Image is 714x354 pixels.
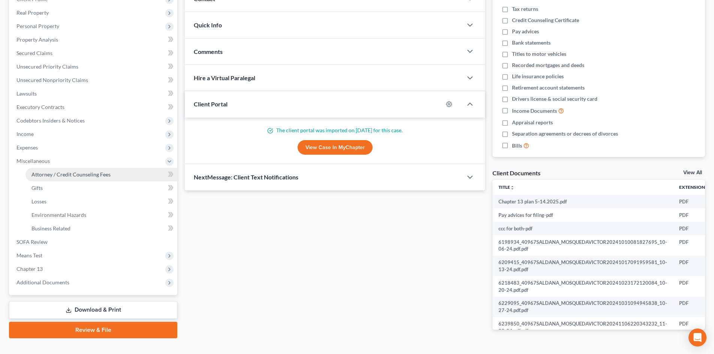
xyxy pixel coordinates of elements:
td: 6209415_40967SALDANA_MOSQUEDAVICTOR20241017091959581_10-13-24.pdf.pdf [492,256,673,276]
a: Unsecured Nonpriority Claims [10,73,177,87]
span: Executory Contracts [16,104,64,110]
span: Life insurance policies [512,73,564,80]
span: Gifts [31,185,43,191]
span: Secured Claims [16,50,52,56]
span: Comments [194,48,223,55]
span: Hire a Virtual Paralegal [194,74,255,81]
td: 6239850_40967SALDANA_MOSQUEDAVICTOR20241106220343232_11-03-24.pdf.pdf [492,317,673,338]
td: Pay advices for filing-pdf [492,208,673,222]
span: Income [16,131,34,137]
span: Tax returns [512,5,538,13]
span: Unsecured Priority Claims [16,63,78,70]
a: SOFA Review [10,235,177,249]
a: Property Analysis [10,33,177,46]
span: Quick Info [194,21,222,28]
span: Codebtors Insiders & Notices [16,117,85,124]
span: Recorded mortgages and deeds [512,61,584,69]
a: Extensionunfold_more [679,184,710,190]
span: Income Documents [512,107,557,115]
a: Business Related [25,222,177,235]
span: Appraisal reports [512,119,553,126]
a: Secured Claims [10,46,177,60]
span: Drivers license & social security card [512,95,597,103]
span: Titles to motor vehicles [512,50,566,58]
a: Review & File [9,322,177,338]
span: Expenses [16,144,38,151]
span: Additional Documents [16,279,69,285]
span: Losses [31,198,46,205]
span: Miscellaneous [16,158,50,164]
a: Executory Contracts [10,100,177,114]
span: Bank statements [512,39,551,46]
span: Client Portal [194,100,228,108]
span: Unsecured Nonpriority Claims [16,77,88,83]
span: Chapter 13 [16,266,43,272]
span: Lawsuits [16,90,37,97]
a: View All [683,170,702,175]
a: Environmental Hazards [25,208,177,222]
td: Chapter 13 plan 5-14.2025.pdf [492,195,673,208]
a: Losses [25,195,177,208]
td: ccc for both-pdf [492,222,673,235]
td: 6198934_40967SALDANA_MOSQUEDAVICTOR20241010081827695_10-06-24.pdf.pdf [492,235,673,256]
span: Means Test [16,252,42,258]
span: Business Related [31,225,70,232]
div: Open Intercom Messenger [689,329,707,347]
i: unfold_more [510,185,515,190]
span: Credit Counseling Certificate [512,16,579,24]
a: Titleunfold_more [498,184,515,190]
span: Bills [512,142,522,149]
td: 6218483_40967SALDANA_MOSQUEDAVICTOR20241023172120084_10-20-24.pdf.pdf [492,276,673,297]
span: Retirement account statements [512,84,585,91]
div: Client Documents [492,169,540,177]
a: Download & Print [9,301,177,319]
span: Separation agreements or decrees of divorces [512,130,618,137]
span: SOFA Review [16,239,48,245]
a: Lawsuits [10,87,177,100]
a: Gifts [25,181,177,195]
span: Attorney / Credit Counseling Fees [31,171,111,178]
a: View Case in MyChapter [298,140,373,155]
a: Unsecured Priority Claims [10,60,177,73]
span: NextMessage: Client Text Notifications [194,173,298,181]
span: Real Property [16,9,49,16]
span: Personal Property [16,23,59,29]
span: Environmental Hazards [31,212,86,218]
span: Property Analysis [16,36,58,43]
a: Attorney / Credit Counseling Fees [25,168,177,181]
span: Pay advices [512,28,539,35]
td: 6229095_40967SALDANA_MOSQUEDAVICTOR20241031094945838_10-27-24.pdf.pdf [492,297,673,317]
p: The client portal was imported on [DATE] for this case. [194,127,476,134]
